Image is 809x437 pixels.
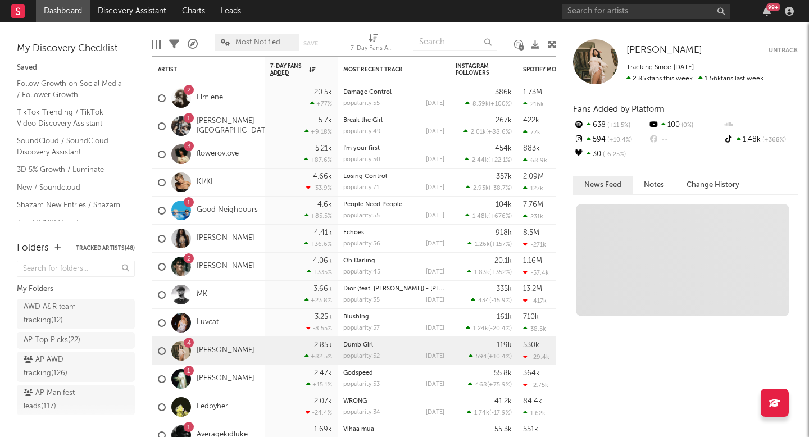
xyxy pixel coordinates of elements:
[197,149,239,159] a: flowerovlove
[306,184,332,192] div: -33.9 %
[304,212,332,220] div: +85.5 %
[601,152,626,158] span: -6.25 %
[491,298,510,304] span: -15.9 %
[343,145,380,152] a: I'm your first
[626,75,763,82] span: 1.56k fans last week
[343,145,444,152] div: I'm your first
[494,370,512,377] div: 55.8k
[343,297,380,303] div: popularity: 35
[343,269,380,275] div: popularity: 45
[313,285,332,293] div: 3.66k
[426,157,444,163] div: [DATE]
[197,177,213,187] a: KI/KI
[491,270,510,276] span: +352 %
[17,217,124,251] a: Top 50/100 Viral / Spotify/Apple Discovery Assistant
[468,381,512,388] div: ( )
[307,268,332,276] div: +335 %
[490,101,510,107] span: +100 %
[496,201,512,208] div: 104k
[472,157,488,163] span: 2.44k
[523,381,548,389] div: -2.75k
[426,129,444,135] div: [DATE]
[496,229,512,236] div: 918k
[343,314,444,320] div: Blushing
[24,301,103,327] div: AWD A&R team tracking ( 12 )
[197,318,219,327] a: Luvcat
[343,398,444,404] div: WRONG
[17,135,124,158] a: SoundCloud / SoundCloud Discovery Assistant
[469,353,512,360] div: ( )
[17,181,124,194] a: New / Soundcloud
[314,342,332,349] div: 2.85k
[494,398,512,405] div: 41.2k
[343,89,444,95] div: Damage Control
[304,156,332,163] div: +87.6 %
[626,45,702,56] a: [PERSON_NAME]
[235,39,280,46] span: Most Notified
[573,133,648,147] div: 594
[573,176,633,194] button: News Feed
[494,426,512,433] div: 55.3k
[343,202,444,208] div: People Need People
[497,313,512,321] div: 161k
[343,230,364,236] a: Echoes
[723,133,798,147] div: 1.48k
[769,45,798,56] button: Untrack
[343,129,381,135] div: popularity: 49
[315,145,332,152] div: 5.21k
[314,398,332,405] div: 2.07k
[306,325,332,332] div: -8.55 %
[426,213,444,219] div: [DATE]
[17,352,135,382] a: AP AWD tracking(126)
[317,201,332,208] div: 4.6k
[523,101,544,108] div: 216k
[494,257,512,265] div: 20.1k
[304,128,332,135] div: +9.18 %
[488,129,510,135] span: +88.6 %
[313,257,332,265] div: 4.06k
[197,93,223,103] a: Elmiene
[475,382,487,388] span: 468
[343,202,402,208] a: People Need People
[523,297,547,304] div: -417k
[492,242,510,248] span: +157 %
[314,89,332,96] div: 20.5k
[24,334,80,347] div: AP Top Picks ( 22 )
[606,137,632,143] span: +10.4 %
[626,45,702,55] span: [PERSON_NAME]
[523,241,546,248] div: -271k
[304,353,332,360] div: +82.5 %
[573,147,648,162] div: 30
[152,28,161,61] div: Edit Columns
[523,325,546,333] div: 38.5k
[523,398,542,405] div: 84.4k
[633,176,675,194] button: Notes
[465,212,512,220] div: ( )
[606,122,630,129] span: +11.5 %
[523,353,549,361] div: -29.4k
[197,402,228,412] a: Ledbyher
[17,261,135,277] input: Search for folders...
[343,398,367,404] a: WRONG
[270,63,306,76] span: 7-Day Fans Added
[17,42,135,56] div: My Discovery Checklist
[197,290,207,299] a: MK
[523,66,607,73] div: Spotify Monthly Listeners
[313,173,332,180] div: 4.66k
[351,42,396,56] div: 7-Day Fans Added (7-Day Fans Added)
[523,157,547,164] div: 68.9k
[169,28,179,61] div: Filters
[562,4,730,19] input: Search for artists
[343,117,383,124] a: Break the Girl
[473,326,488,332] span: 1.24k
[473,185,489,192] span: 2.93k
[17,163,124,176] a: 3D 5% Growth / Luminate
[523,89,542,96] div: 1.73M
[343,185,379,191] div: popularity: 71
[306,381,332,388] div: +15.1 %
[523,409,546,417] div: 1.62k
[489,354,510,360] span: +10.4 %
[761,137,786,143] span: +368 %
[495,89,512,96] div: 386k
[343,370,373,376] a: Godspeed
